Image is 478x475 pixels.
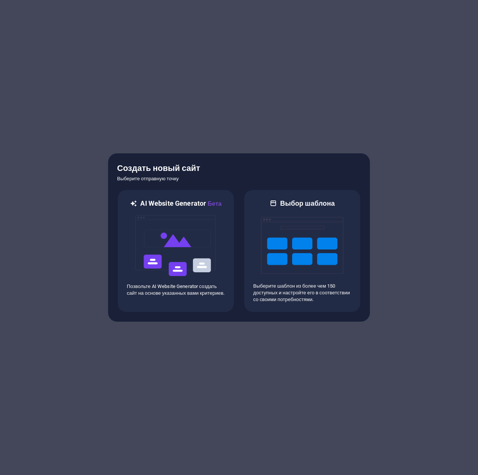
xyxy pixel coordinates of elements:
[206,200,221,207] span: Бета
[253,283,351,303] p: Выберите шаблон из более чем 150 доступных и настройте его в соответствии со своими потребностями.
[117,162,361,174] h5: Создать новый сайт
[280,199,335,208] h6: Выбор шаблона
[140,199,221,208] h6: AI Website Generator
[135,208,217,283] img: ai
[117,189,235,313] div: AI Website GeneratorБетаaiПозвольте AI Website Generator создать сайт на основе указанных вами кр...
[127,283,225,297] p: Позвольте AI Website Generator создать сайт на основе указанных вами критериев.
[243,189,361,313] div: Выбор шаблонаВыберите шаблон из более чем 150 доступных и настройте его в соответствии со своими ...
[117,174,361,183] h6: Выберите отправную точку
